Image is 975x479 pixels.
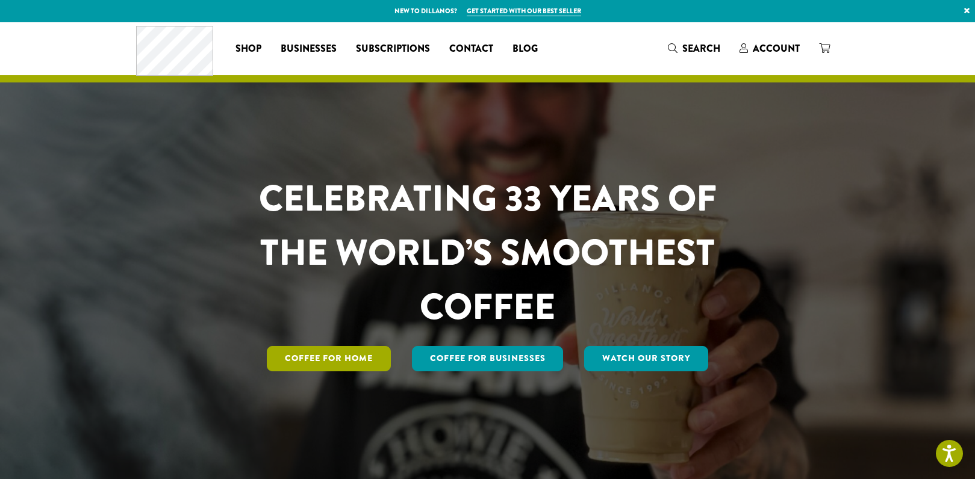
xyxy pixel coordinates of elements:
[449,42,493,57] span: Contact
[356,42,430,57] span: Subscriptions
[267,346,391,371] a: Coffee for Home
[467,6,581,16] a: Get started with our best seller
[512,42,538,57] span: Blog
[658,39,730,58] a: Search
[281,42,337,57] span: Businesses
[235,42,261,57] span: Shop
[682,42,720,55] span: Search
[584,346,708,371] a: Watch Our Story
[412,346,564,371] a: Coffee For Businesses
[223,172,752,334] h1: CELEBRATING 33 YEARS OF THE WORLD’S SMOOTHEST COFFEE
[226,39,271,58] a: Shop
[753,42,800,55] span: Account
